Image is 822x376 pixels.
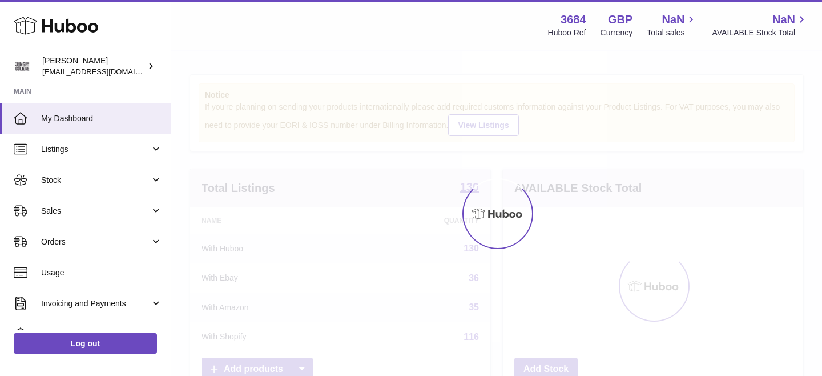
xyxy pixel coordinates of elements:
[42,55,145,77] div: [PERSON_NAME]
[41,298,150,309] span: Invoicing and Payments
[561,12,586,27] strong: 3684
[14,333,157,354] a: Log out
[601,27,633,38] div: Currency
[41,329,162,340] span: Cases
[41,237,150,247] span: Orders
[14,58,31,75] img: theinternationalventure@gmail.com
[712,12,808,38] a: NaN AVAILABLE Stock Total
[647,27,698,38] span: Total sales
[41,175,150,186] span: Stock
[41,113,162,124] span: My Dashboard
[662,12,684,27] span: NaN
[41,144,150,155] span: Listings
[41,206,150,217] span: Sales
[608,12,632,27] strong: GBP
[772,12,795,27] span: NaN
[41,267,162,278] span: Usage
[647,12,698,38] a: NaN Total sales
[42,67,168,76] span: [EMAIL_ADDRESS][DOMAIN_NAME]
[712,27,808,38] span: AVAILABLE Stock Total
[548,27,586,38] div: Huboo Ref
